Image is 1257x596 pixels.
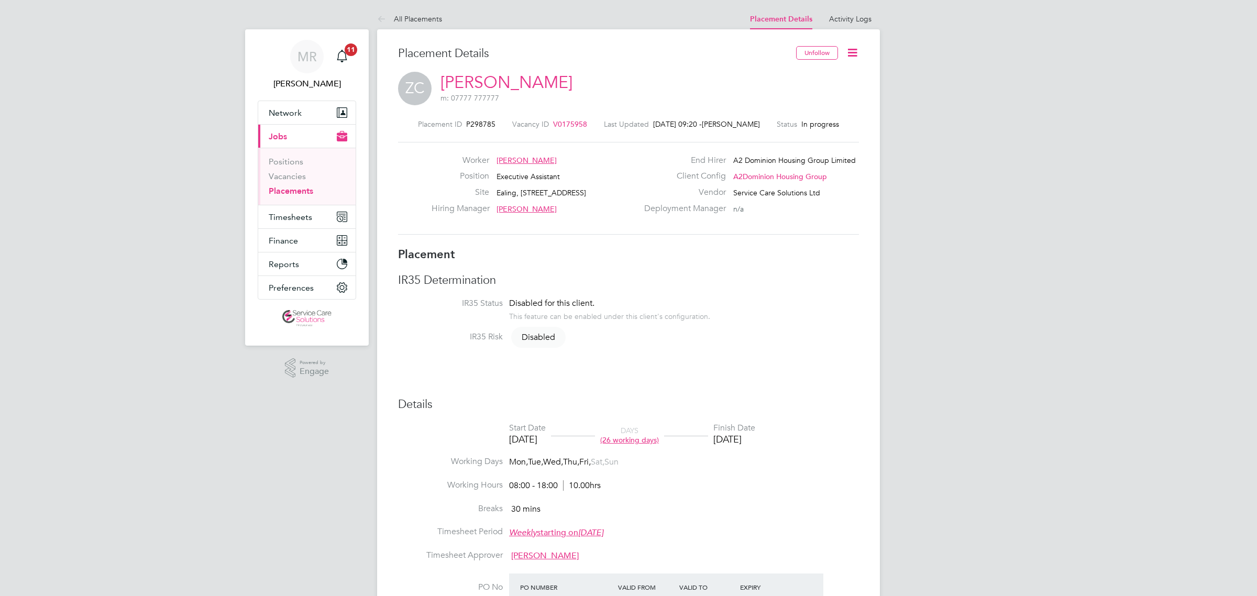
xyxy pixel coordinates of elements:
em: [DATE] [578,527,603,538]
span: m: 07777 777777 [440,93,499,103]
span: 10.00hrs [563,480,601,491]
a: Positions [269,157,303,167]
span: Fri, [579,457,591,467]
label: End Hirer [638,155,726,166]
span: Thu, [563,457,579,467]
span: Mon, [509,457,528,467]
span: Timesheets [269,212,312,222]
div: Start Date [509,423,546,434]
span: [DATE] 09:20 - [653,119,702,129]
label: Placement ID [418,119,462,129]
a: MR[PERSON_NAME] [258,40,356,90]
a: Powered byEngage [285,358,329,378]
div: 08:00 - 18:00 [509,480,601,491]
label: Timesheet Period [398,526,503,537]
label: Working Hours [398,480,503,491]
span: (26 working days) [600,435,659,445]
div: [DATE] [509,433,546,445]
span: n/a [733,204,744,214]
span: [PERSON_NAME] [702,119,760,129]
label: Hiring Manager [432,203,489,214]
button: Timesheets [258,205,356,228]
label: Worker [432,155,489,166]
span: Wed, [543,457,563,467]
label: Client Config [638,171,726,182]
a: Go to home page [258,310,356,327]
span: Preferences [269,283,314,293]
label: Working Days [398,456,503,467]
button: Unfollow [796,46,838,60]
span: 11 [345,43,357,56]
span: Matt Robson [258,78,356,90]
div: Jobs [258,148,356,205]
span: A2 Dominion Housing Group Limited [733,156,856,165]
button: Network [258,101,356,124]
span: Sun [604,457,619,467]
label: Timesheet Approver [398,550,503,561]
span: Network [269,108,302,118]
span: [PERSON_NAME] [497,204,557,214]
label: Breaks [398,503,503,514]
span: V0175958 [553,119,587,129]
button: Jobs [258,125,356,148]
span: Engage [300,367,329,376]
a: Placements [269,186,313,196]
label: PO No [398,582,503,593]
span: [PERSON_NAME] [497,156,557,165]
div: DAYS [595,426,664,445]
h3: IR35 Determination [398,273,859,288]
span: Tue, [528,457,543,467]
span: In progress [801,119,839,129]
a: Placement Details [750,15,812,24]
label: Status [777,119,797,129]
span: Disabled for this client. [509,298,594,308]
label: Vacancy ID [512,119,549,129]
span: Sat, [591,457,604,467]
img: servicecare-logo-retina.png [282,310,332,327]
span: Disabled [511,327,566,348]
span: P298785 [466,119,495,129]
span: starting on [509,527,603,538]
span: Reports [269,259,299,269]
span: Finance [269,236,298,246]
a: All Placements [377,14,442,24]
div: Finish Date [713,423,755,434]
label: IR35 Risk [398,332,503,343]
a: [PERSON_NAME] [440,72,572,93]
a: 11 [332,40,352,73]
label: Vendor [638,187,726,198]
div: This feature can be enabled under this client's configuration. [509,309,710,321]
label: Position [432,171,489,182]
div: [DATE] [713,433,755,445]
b: Placement [398,247,455,261]
span: Jobs [269,131,287,141]
label: IR35 Status [398,298,503,309]
span: ZC [398,72,432,105]
nav: Main navigation [245,29,369,346]
a: Activity Logs [829,14,872,24]
em: Weekly [509,527,537,538]
span: A2Dominion Housing Group [733,172,827,181]
button: Reports [258,252,356,275]
span: Service Care Solutions Ltd [733,188,820,197]
label: Last Updated [604,119,649,129]
span: Executive Assistant [497,172,560,181]
h3: Details [398,397,859,412]
span: [PERSON_NAME] [511,550,579,561]
a: Vacancies [269,171,306,181]
span: MR [297,50,317,63]
button: Preferences [258,276,356,299]
label: Deployment Manager [638,203,726,214]
span: Ealing, [STREET_ADDRESS] [497,188,586,197]
span: 30 mins [511,504,541,514]
span: Powered by [300,358,329,367]
button: Finance [258,229,356,252]
h3: Placement Details [398,46,788,61]
label: Site [432,187,489,198]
